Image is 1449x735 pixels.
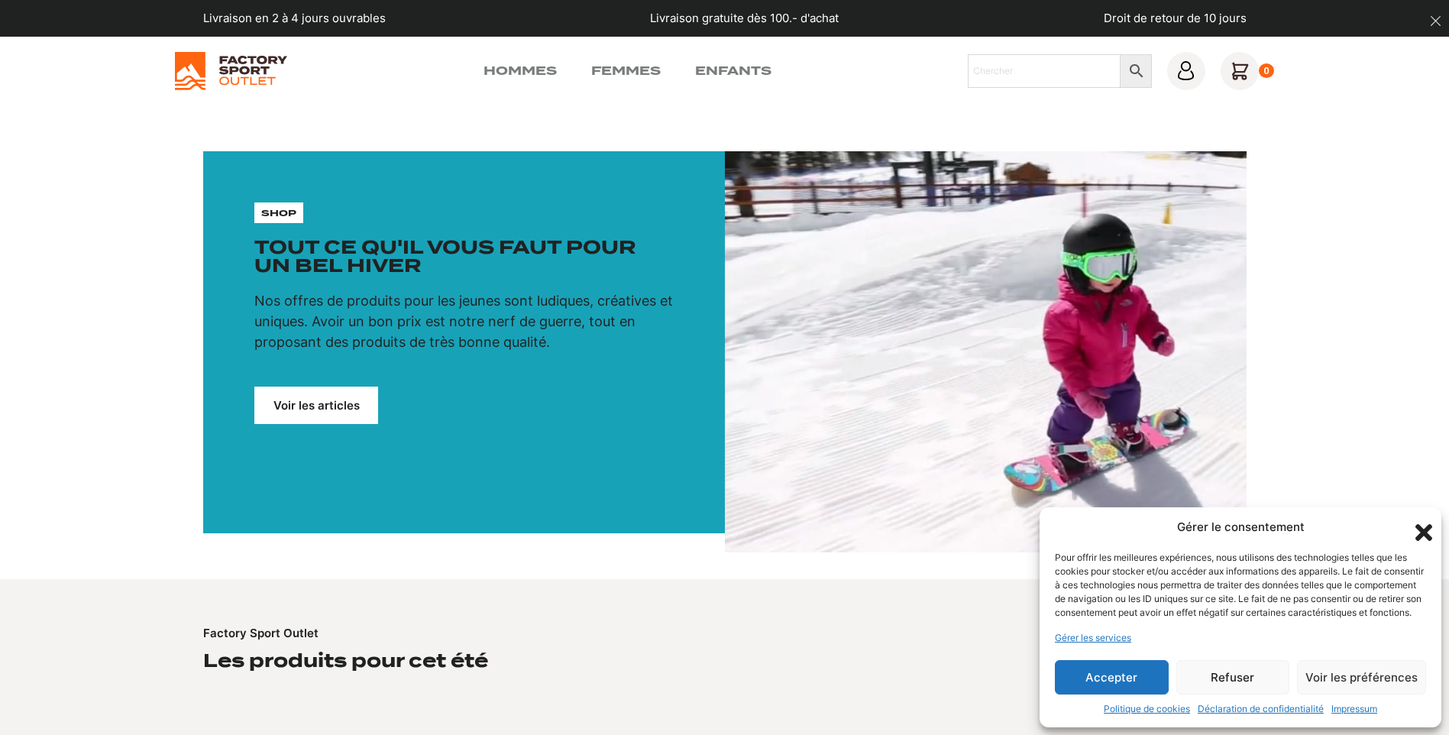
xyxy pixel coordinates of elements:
img: Factory Sport Outlet [175,52,287,90]
p: Nos offres de produits pour les jeunes sont ludiques, créatives et uniques. Avoir un bon prix est... [254,290,673,352]
p: Droit de retour de 10 jours [1104,10,1247,28]
div: Gérer le consentement [1177,519,1305,536]
a: Politique de cookies [1104,702,1190,716]
p: shop [261,206,296,220]
div: Fermer la boîte de dialogue [1411,520,1426,535]
h1: Tout ce qu'il vous faut pour un bel hiver [254,238,673,275]
p: Livraison gratuite dès 100.- d'achat [650,10,839,28]
div: 0 [1259,63,1275,79]
p: Factory Sport Outlet [203,625,319,643]
a: Enfants [695,62,771,80]
a: Voir les articles [254,387,378,424]
input: Chercher [968,54,1121,88]
button: dismiss [1422,8,1449,34]
a: Déclaration de confidentialité [1198,702,1324,716]
div: Pour offrir les meilleures expériences, nous utilisons des technologies telles que les cookies po... [1055,551,1425,620]
a: Impressum [1331,702,1377,716]
a: Gérer les services [1055,631,1131,645]
p: Livraison en 2 à 4 jours ouvrables [203,10,386,28]
a: Femmes [591,62,661,80]
h2: Les produits pour cet été [203,649,488,672]
a: Hommes [484,62,557,80]
button: Accepter [1055,660,1169,695]
button: Refuser [1176,660,1290,695]
button: Voir les préférences [1297,660,1426,695]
